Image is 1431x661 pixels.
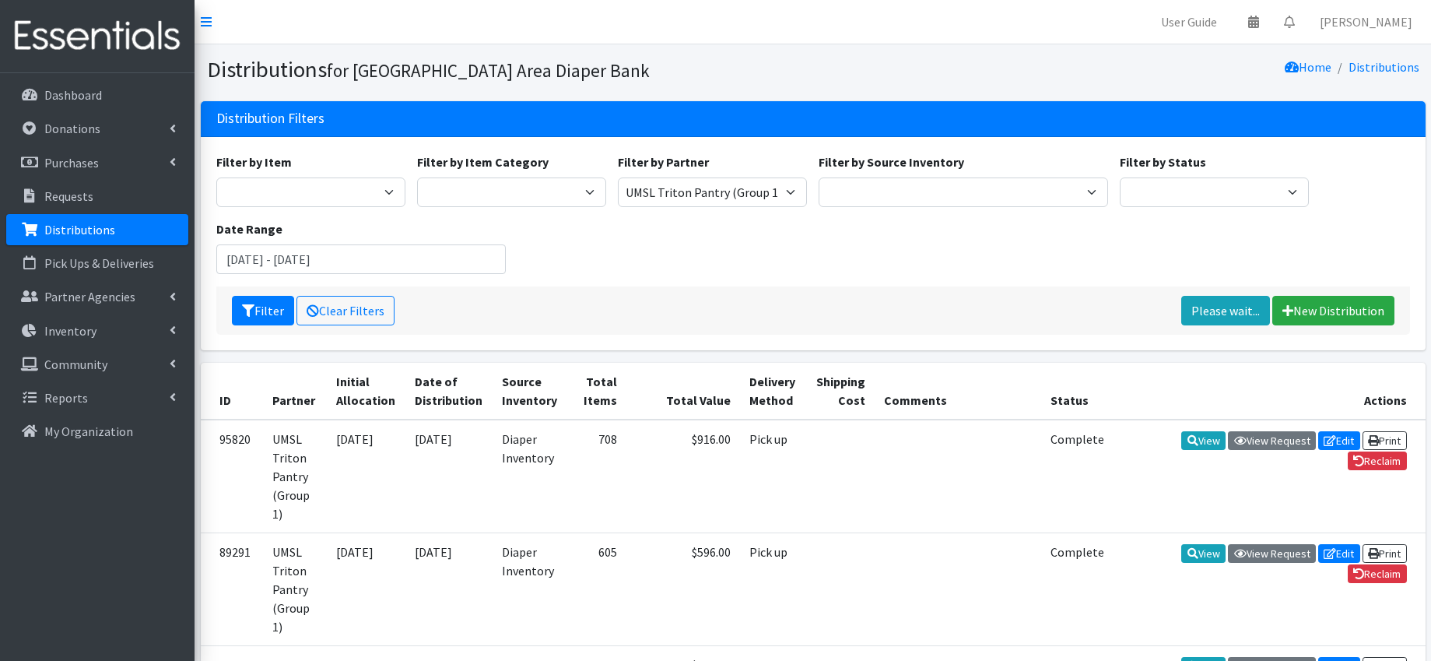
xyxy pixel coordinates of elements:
[806,363,875,420] th: Shipping Cost
[405,363,493,420] th: Date of Distribution
[1114,363,1426,420] th: Actions
[44,390,88,406] p: Reports
[626,363,741,420] th: Total Value
[6,416,188,447] a: My Organization
[216,244,506,274] input: January 1, 2011 - December 31, 2011
[327,420,405,533] td: [DATE]
[216,153,292,171] label: Filter by Item
[568,363,626,420] th: Total Items
[6,147,188,178] a: Purchases
[1348,564,1407,583] a: Reclaim
[1318,544,1360,563] a: Edit
[44,289,135,304] p: Partner Agencies
[6,79,188,111] a: Dashboard
[568,420,626,533] td: 708
[1318,431,1360,450] a: Edit
[493,533,567,645] td: Diaper Inventory
[626,533,741,645] td: $596.00
[44,255,154,271] p: Pick Ups & Deliveries
[6,349,188,380] a: Community
[44,222,115,237] p: Distributions
[1041,420,1114,533] td: Complete
[1349,59,1419,75] a: Distributions
[493,363,567,420] th: Source Inventory
[263,420,328,533] td: UMSL Triton Pantry (Group 1)
[44,155,99,171] p: Purchases
[819,153,964,171] label: Filter by Source Inventory
[1272,296,1394,325] a: New Distribution
[417,153,549,171] label: Filter by Item Category
[232,296,294,325] button: Filter
[405,420,493,533] td: [DATE]
[875,363,1042,420] th: Comments
[44,87,102,103] p: Dashboard
[1120,153,1206,171] label: Filter by Status
[1041,363,1114,420] th: Status
[6,248,188,279] a: Pick Ups & Deliveries
[201,363,263,420] th: ID
[327,59,650,82] small: for [GEOGRAPHIC_DATA] Area Diaper Bank
[1363,544,1407,563] a: Print
[327,533,405,645] td: [DATE]
[740,363,805,420] th: Delivery Method
[6,181,188,212] a: Requests
[6,10,188,62] img: HumanEssentials
[216,111,324,127] h3: Distribution Filters
[216,220,282,238] label: Date Range
[1363,431,1407,450] a: Print
[618,153,709,171] label: Filter by Partner
[1181,544,1226,563] a: View
[207,56,808,83] h1: Distributions
[44,424,133,439] p: My Organization
[405,533,493,645] td: [DATE]
[1181,431,1226,450] a: View
[1285,59,1331,75] a: Home
[6,281,188,312] a: Partner Agencies
[1228,544,1316,563] a: View Request
[1181,296,1270,325] a: Please wait...
[44,121,100,136] p: Donations
[44,357,107,372] p: Community
[6,214,188,245] a: Distributions
[1307,6,1425,37] a: [PERSON_NAME]
[740,533,805,645] td: Pick up
[44,188,93,204] p: Requests
[327,363,405,420] th: Initial Allocation
[1228,431,1316,450] a: View Request
[1149,6,1229,37] a: User Guide
[263,363,328,420] th: Partner
[626,420,741,533] td: $916.00
[6,315,188,346] a: Inventory
[6,382,188,413] a: Reports
[263,533,328,645] td: UMSL Triton Pantry (Group 1)
[296,296,395,325] a: Clear Filters
[6,113,188,144] a: Donations
[568,533,626,645] td: 605
[201,420,263,533] td: 95820
[740,420,805,533] td: Pick up
[493,420,567,533] td: Diaper Inventory
[201,533,263,645] td: 89291
[1348,452,1407,470] a: Reclaim
[44,323,96,339] p: Inventory
[1041,533,1114,645] td: Complete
